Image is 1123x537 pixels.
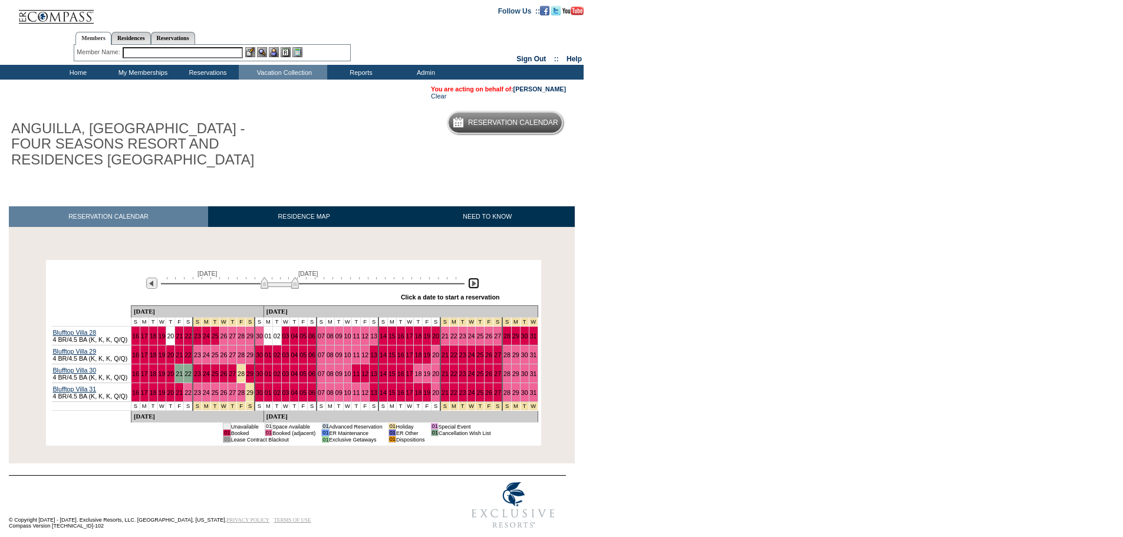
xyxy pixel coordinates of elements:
[151,32,195,44] a: Reservations
[185,389,192,396] a: 22
[238,370,245,377] a: 28
[203,351,210,358] a: 24
[246,351,253,358] a: 29
[554,55,559,63] span: ::
[203,332,210,340] a: 24
[299,318,308,327] td: F
[327,65,392,80] td: Reports
[52,364,131,383] td: 4 BR/4.5 BA (K, K, K, Q/Q)
[380,389,387,396] a: 14
[282,332,289,340] a: 03
[344,370,351,377] a: 10
[238,332,245,340] a: 28
[459,332,466,340] a: 23
[220,370,228,377] a: 26
[442,370,449,377] a: 21
[380,332,387,340] a: 14
[131,318,140,327] td: S
[353,389,360,396] a: 11
[53,367,97,374] a: Blufftop Villa 30
[256,351,263,358] a: 30
[228,402,237,411] td: Thanksgiving
[174,65,239,80] td: Reservations
[226,517,269,523] a: PRIVACY POLICY
[109,65,174,80] td: My Memberships
[378,318,387,327] td: S
[140,318,149,327] td: M
[459,370,466,377] a: 23
[131,402,140,411] td: S
[370,370,377,377] a: 13
[406,370,413,377] a: 17
[494,389,501,396] a: 27
[264,402,272,411] td: M
[52,383,131,402] td: 4 BR/4.5 BA (K, K, K, Q/Q)
[485,332,492,340] a: 26
[468,332,475,340] a: 24
[502,318,511,327] td: New Year's
[344,389,351,396] a: 10
[361,351,368,358] a: 12
[493,318,502,327] td: Christmas
[141,370,148,377] a: 17
[370,318,378,327] td: S
[388,370,396,377] a: 15
[521,370,528,377] a: 30
[194,332,201,340] a: 23
[220,389,228,396] a: 26
[184,402,193,411] td: S
[442,332,449,340] a: 21
[450,351,457,358] a: 22
[361,370,368,377] a: 12
[203,370,210,377] a: 24
[468,278,479,289] img: Next
[157,318,166,327] td: W
[246,318,255,327] td: Thanksgiving
[335,332,343,340] a: 09
[219,402,228,411] td: Thanksgiving
[210,402,219,411] td: Thanksgiving
[166,402,175,411] td: T
[212,351,219,358] a: 25
[52,327,131,345] td: 4 BR/4.5 BA (K, K, K, Q/Q)
[335,370,343,377] a: 09
[274,389,281,396] a: 02
[494,332,501,340] a: 27
[150,389,157,396] a: 18
[255,318,264,327] td: S
[197,270,218,277] span: [DATE]
[157,402,166,411] td: W
[476,389,483,396] a: 25
[176,370,183,377] a: 21
[540,6,549,14] a: Become our fan on Facebook
[512,370,519,377] a: 29
[406,351,413,358] a: 17
[512,351,519,358] a: 29
[265,351,272,358] a: 01
[327,351,334,358] a: 08
[432,389,439,396] a: 20
[530,351,537,358] a: 31
[353,370,360,377] a: 11
[318,370,325,377] a: 07
[274,517,311,523] a: TERMS OF USE
[449,318,458,327] td: Christmas
[239,65,327,80] td: Vacation Collection
[529,318,538,327] td: New Year's
[318,351,325,358] a: 07
[450,389,457,396] a: 22
[476,332,483,340] a: 25
[468,119,558,127] h5: Reservation Calendar
[512,389,519,396] a: 29
[290,318,299,327] td: T
[423,389,430,396] a: 19
[476,318,485,327] td: Christmas
[53,386,97,393] a: Blufftop Villa 31
[308,370,315,377] a: 06
[299,389,307,396] a: 05
[9,206,208,227] a: RESERVATION CALENDAR
[361,389,368,396] a: 12
[53,329,97,336] a: Blufftop Villa 28
[423,318,432,327] td: F
[468,389,475,396] a: 24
